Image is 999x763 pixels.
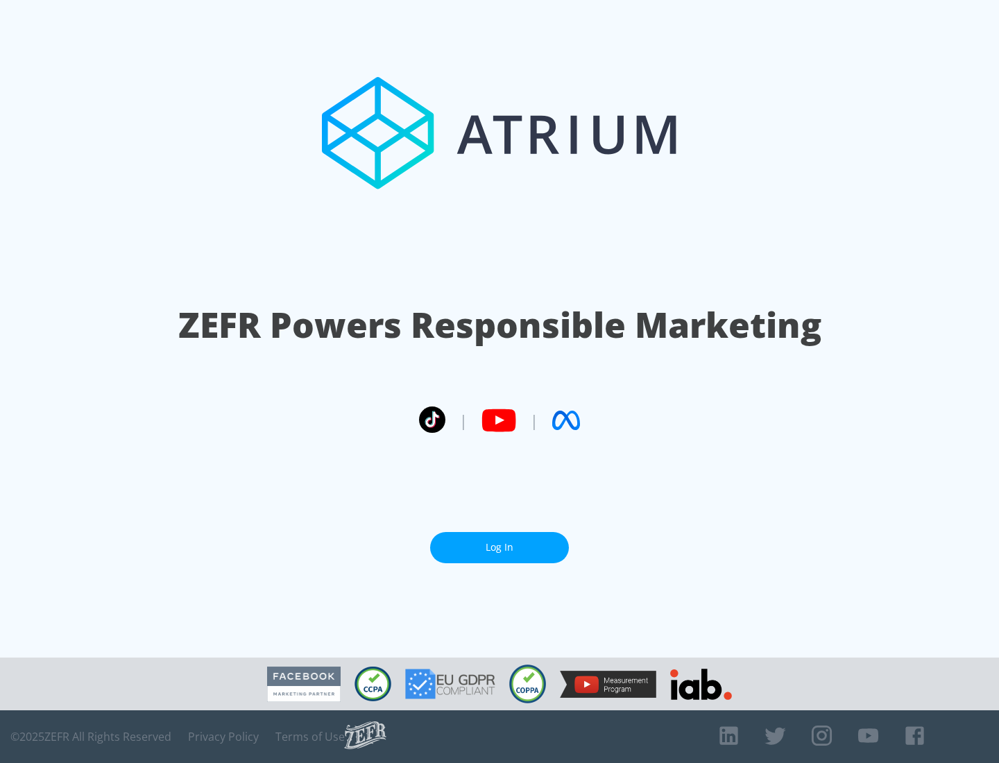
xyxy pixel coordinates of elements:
img: CCPA Compliant [355,667,391,701]
img: COPPA Compliant [509,665,546,703]
a: Log In [430,532,569,563]
span: | [530,410,538,431]
img: GDPR Compliant [405,669,495,699]
h1: ZEFR Powers Responsible Marketing [178,301,821,349]
span: © 2025 ZEFR All Rights Reserved [10,730,171,744]
span: | [459,410,468,431]
a: Privacy Policy [188,730,259,744]
img: YouTube Measurement Program [560,671,656,698]
img: Facebook Marketing Partner [267,667,341,702]
img: IAB [670,669,732,700]
a: Terms of Use [275,730,345,744]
